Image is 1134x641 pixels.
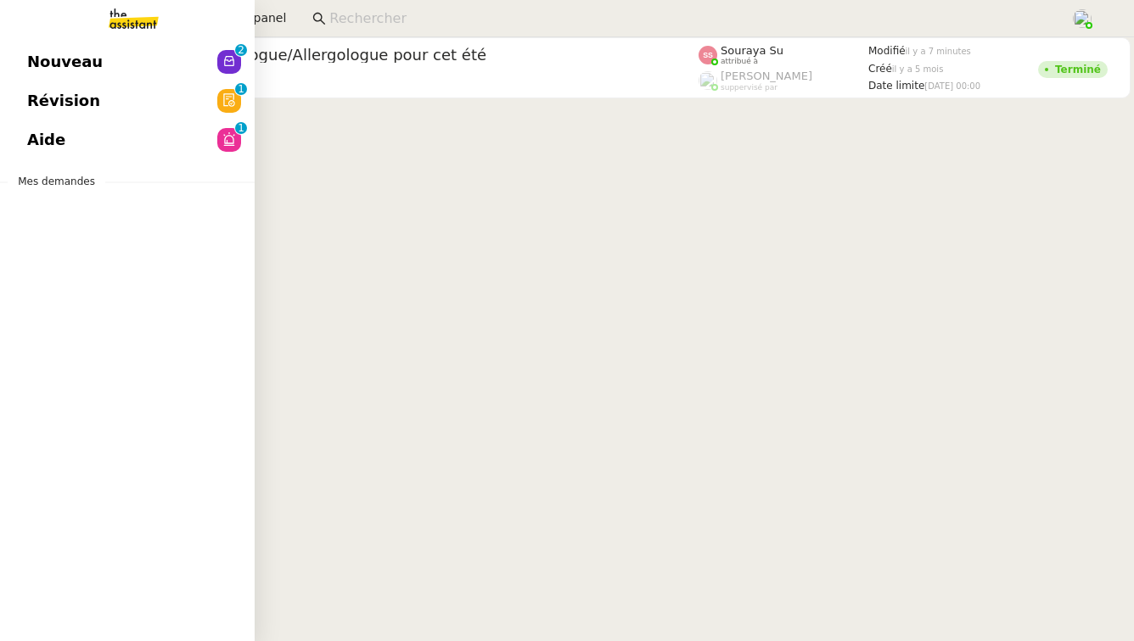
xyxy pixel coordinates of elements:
[699,70,868,92] app-user-label: suppervisé par
[27,88,100,114] span: Révision
[238,83,244,98] p: 1
[8,173,105,190] span: Mes demandes
[699,46,717,64] img: svg
[721,44,783,57] span: Souraya Su
[868,63,892,75] span: Créé
[868,80,924,92] span: Date limite
[906,47,971,56] span: il y a 7 minutes
[87,47,699,63] span: Trouver un Pneumeulogue/Allergologue pour cet été
[87,69,699,91] app-user-detailed-label: client
[235,83,247,95] nz-badge-sup: 1
[238,44,244,59] p: 2
[699,71,717,90] img: users%2FoFdbodQ3TgNoWt9kP3GXAs5oaCq1%2Favatar%2Fprofile-pic.png
[699,44,868,66] app-user-label: attribué à
[329,8,1053,31] input: Rechercher
[1055,64,1101,75] div: Terminé
[235,122,247,134] nz-badge-sup: 1
[235,44,247,56] nz-badge-sup: 2
[924,81,980,91] span: [DATE] 00:00
[892,64,944,74] span: il y a 5 mois
[1073,9,1092,28] img: users%2FPPrFYTsEAUgQy5cK5MCpqKbOX8K2%2Favatar%2FCapture%20d%E2%80%99e%CC%81cran%202023-06-05%20a%...
[868,45,906,57] span: Modifié
[27,49,103,75] span: Nouveau
[238,122,244,137] p: 1
[721,57,758,66] span: attribué à
[721,70,812,82] span: [PERSON_NAME]
[27,127,65,153] span: Aide
[721,83,778,92] span: suppervisé par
